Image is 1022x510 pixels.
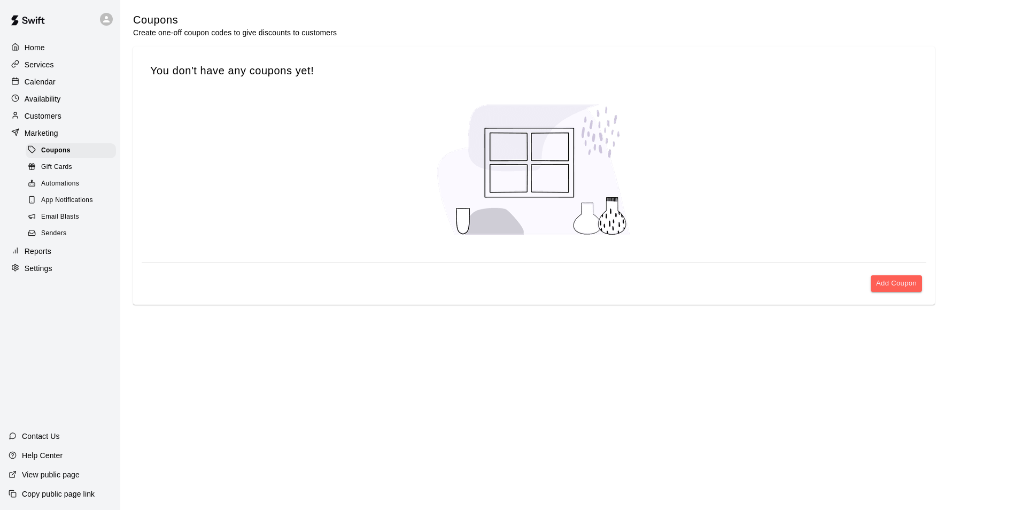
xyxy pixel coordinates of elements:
[9,108,112,124] a: Customers
[25,42,45,53] p: Home
[25,94,61,104] p: Availability
[26,209,120,226] a: Email Blasts
[22,431,60,442] p: Contact Us
[25,59,54,70] p: Services
[25,111,61,121] p: Customers
[25,76,56,87] p: Calendar
[41,179,79,189] span: Automations
[133,27,337,38] p: Create one-off coupon codes to give discounts to customers
[41,228,67,239] span: Senders
[9,243,112,259] a: Reports
[9,74,112,90] a: Calendar
[26,159,120,175] a: Gift Cards
[427,95,641,245] img: No coupons created
[9,57,112,73] a: Services
[9,125,112,141] a: Marketing
[9,91,112,107] a: Availability
[26,226,116,241] div: Senders
[9,260,112,276] a: Settings
[9,40,112,56] a: Home
[26,176,116,191] div: Automations
[25,263,52,274] p: Settings
[26,193,116,208] div: App Notifications
[41,145,71,156] span: Coupons
[25,128,58,138] p: Marketing
[26,142,120,159] a: Coupons
[22,489,95,499] p: Copy public page link
[22,450,63,461] p: Help Center
[26,160,116,175] div: Gift Cards
[41,212,79,222] span: Email Blasts
[41,162,72,173] span: Gift Cards
[26,192,120,209] a: App Notifications
[871,275,922,292] button: Add Coupon
[133,13,337,27] h5: Coupons
[150,64,918,78] h5: You don't have any coupons yet!
[22,469,80,480] p: View public page
[25,246,51,257] p: Reports
[41,195,93,206] span: App Notifications
[26,210,116,225] div: Email Blasts
[26,226,120,242] a: Senders
[26,176,120,192] a: Automations
[26,143,116,158] div: Coupons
